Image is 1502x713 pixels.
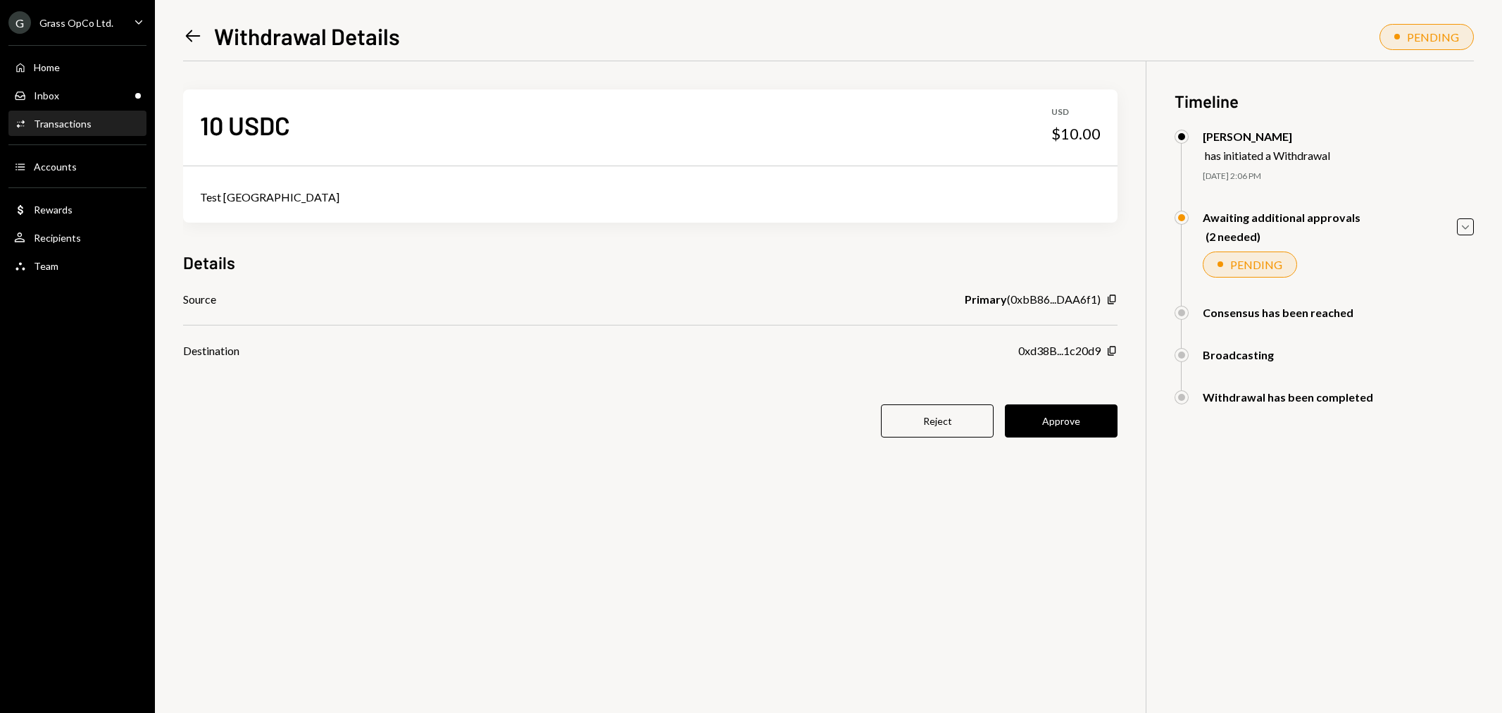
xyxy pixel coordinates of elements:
[34,260,58,272] div: Team
[1005,404,1118,438] button: Approve
[34,204,73,216] div: Rewards
[1203,130,1330,143] div: [PERSON_NAME]
[183,342,239,359] div: Destination
[8,11,31,34] div: G
[200,109,290,141] div: 10 USDC
[183,251,235,274] h3: Details
[8,197,146,222] a: Rewards
[214,22,400,50] h1: Withdrawal Details
[965,291,1101,308] div: ( 0xbB86...DAA6f1 )
[1018,342,1101,359] div: 0xd38B...1c20d9
[8,54,146,80] a: Home
[1175,89,1474,113] h3: Timeline
[8,82,146,108] a: Inbox
[39,17,113,29] div: Grass OpCo Ltd.
[8,225,146,250] a: Recipients
[34,161,77,173] div: Accounts
[1203,348,1274,361] div: Broadcasting
[34,232,81,244] div: Recipients
[1205,149,1330,162] div: has initiated a Withdrawal
[200,189,1101,206] div: Test [GEOGRAPHIC_DATA]
[1230,258,1282,271] div: PENDING
[965,291,1007,308] b: Primary
[34,89,59,101] div: Inbox
[1206,230,1360,243] div: (2 needed)
[1203,211,1360,224] div: Awaiting additional approvals
[1203,306,1353,319] div: Consensus has been reached
[8,111,146,136] a: Transactions
[34,61,60,73] div: Home
[183,291,216,308] div: Source
[1051,124,1101,144] div: $10.00
[1407,30,1459,44] div: PENDING
[34,118,92,130] div: Transactions
[881,404,994,438] button: Reject
[1203,390,1373,404] div: Withdrawal has been completed
[1203,170,1474,182] div: [DATE] 2:06 PM
[1051,106,1101,118] div: USD
[8,253,146,278] a: Team
[8,154,146,179] a: Accounts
